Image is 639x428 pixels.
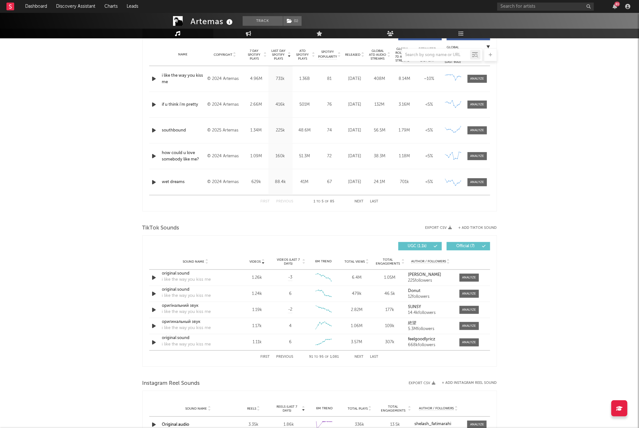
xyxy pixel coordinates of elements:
[408,305,453,309] a: SUNSY
[419,179,440,185] div: <5%
[408,305,421,309] strong: SUNSY
[246,179,267,185] div: 629k
[318,102,341,108] div: 76
[162,270,229,277] a: original sound
[162,127,204,134] div: southbound
[306,353,342,361] div: 91 95 1,081
[408,278,453,283] div: 225 followers
[436,381,497,385] div: + Add Instagram Reel Sound
[414,422,463,426] a: shelash_fatimarahi
[394,179,415,185] div: 701k
[402,244,432,248] span: UGC ( 1.1k )
[394,76,415,82] div: 8.14M
[242,275,272,281] div: 1.26k
[242,307,272,313] div: 1.19k
[318,76,341,82] div: 81
[142,224,179,232] span: TikTok Sounds
[398,242,442,250] button: UGC(1.1k)
[419,76,440,82] div: ~ 10 %
[394,153,415,160] div: 1.18M
[318,127,341,134] div: 74
[270,127,291,134] div: 225k
[344,127,366,134] div: [DATE]
[275,258,301,266] span: Videos (last 7 days)
[419,153,440,160] div: <5%
[294,153,315,160] div: 51.3M
[369,179,391,185] div: 24.1M
[162,73,204,85] div: i like the way you kiss me
[162,277,211,283] div: i like the way you kiss me
[162,150,204,162] a: how could u love somebody like me?
[162,179,204,185] div: wet dreams
[408,321,453,326] a: 絶望
[294,102,315,108] div: 501M
[344,76,366,82] div: [DATE]
[375,339,405,345] div: 307k
[425,226,452,230] button: Export CSV
[261,200,270,203] button: First
[317,200,321,203] span: to
[289,291,292,297] div: 6
[270,153,291,160] div: 160k
[242,291,272,297] div: 1.24k
[273,422,305,428] div: 1.86k
[207,178,242,186] div: © 2024 Artemas
[394,102,415,108] div: 3.16M
[162,309,211,315] div: i like the way you kiss me
[442,381,497,385] button: + Add Instagram Reel Sound
[162,287,229,293] div: original sound
[342,339,372,345] div: 3.57M
[276,200,294,203] button: Previous
[308,259,338,264] div: 6M Trend
[447,242,490,250] button: Official(7)
[315,355,318,358] span: to
[207,127,242,134] div: © 2025 Artemas
[250,260,261,264] span: Videos
[318,179,341,185] div: 67
[243,16,283,26] button: Track
[408,343,453,347] div: 668k followers
[411,259,446,264] span: Author / Followers
[344,260,365,264] span: Total Views
[342,307,372,313] div: 2.82M
[246,76,267,82] div: 4.96M
[394,47,411,63] span: Global Rolling 7D Audio Streams
[270,102,291,108] div: 416k
[261,355,270,359] button: First
[348,407,368,411] span: Total Plays
[294,76,315,82] div: 1.36B
[294,179,315,185] div: 41M
[408,295,453,299] div: 12 followers
[419,47,436,63] span: Estimated % Playlist Streams Last Day
[288,306,292,313] span: -2
[325,200,329,203] span: of
[162,102,204,108] a: if u think i'm pretty
[419,127,440,134] div: <5%
[325,355,329,358] span: of
[162,335,229,341] div: original sound
[162,423,189,427] a: Original audio
[419,102,440,108] div: <5%
[394,127,415,134] div: 1.79M
[191,16,235,27] div: Artemas
[273,405,301,413] span: Reels (last 7 days)
[344,102,366,108] div: [DATE]
[344,179,366,185] div: [DATE]
[613,4,617,9] button: 81
[408,289,453,293] a: Donut
[443,45,463,64] div: Global Streaming Trend (Last 60D)
[409,381,436,385] button: Export CSV
[497,3,594,11] input: Search for artists
[355,200,364,203] button: Next
[242,323,272,329] div: 1.17k
[408,321,416,325] strong: 絶望
[459,226,497,230] button: + Add TikTok Sound
[162,293,211,299] div: i like the way you kiss me
[242,339,272,345] div: 1.11k
[408,273,453,277] a: [PERSON_NAME]
[162,319,229,325] a: оригинальный звук
[207,152,242,160] div: © 2024 Artemas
